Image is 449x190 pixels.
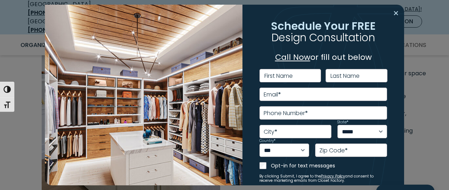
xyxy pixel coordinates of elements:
[264,92,281,98] label: Email
[272,30,375,45] span: Design Consultation
[264,73,293,79] label: First Name
[330,73,360,79] label: Last Name
[271,162,388,169] label: Opt-in for text messages
[321,174,345,179] a: Privacy Policy
[391,8,401,19] button: Close modal
[264,110,308,116] label: Phone Number
[275,52,310,63] a: Call Now
[259,139,276,143] label: Country
[337,120,348,124] label: State
[271,19,376,33] span: Schedule Your FREE
[264,129,277,135] label: City
[319,148,348,153] label: Zip Code
[259,174,388,183] small: By clicking Submit, I agree to the and consent to receive marketing emails from Closet Factory.
[259,51,388,63] p: or fill out below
